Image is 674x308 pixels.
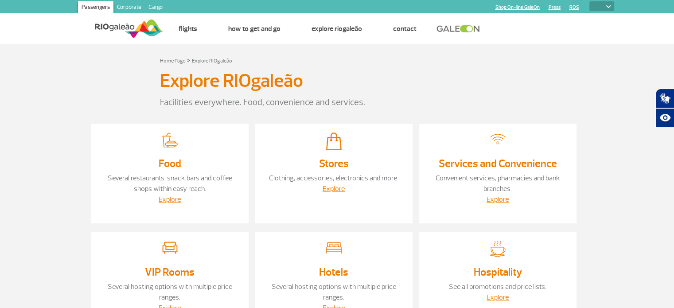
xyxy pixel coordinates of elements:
[78,1,113,15] a: Passengers
[145,265,195,279] a: VIP Rooms
[487,195,509,204] a: Explore
[159,157,181,170] a: Food
[160,96,514,109] p: Facilities everywhere. Food, convenience and services.
[160,70,303,92] h3: Explore RIOgaleão
[179,24,197,33] a: Flights
[655,108,674,128] button: Abrir recursos assistivos.
[323,184,345,193] a: Explore
[312,24,362,33] a: Explore RIOgaleão
[393,24,417,33] a: Contact
[269,174,398,183] a: Clothing, accessories, electronics and more.
[549,4,561,10] a: Press
[187,55,190,65] a: >
[319,157,349,170] a: Stores
[228,24,281,33] a: How to get and go
[436,174,560,193] a: Convenient services, pharmacies and bank branches.
[449,282,546,291] a: See all promotions and price lists.
[192,58,232,64] a: Explore RIOgaleão
[474,265,522,279] a: Hospitality
[655,89,674,108] button: Abrir tradutor de língua de sinais.
[113,1,145,15] a: Corporate
[272,282,396,302] a: Several hosting options with multiple price ranges.
[569,4,579,10] a: RQS
[108,282,232,302] a: Several hosting options with multiple price ranges.
[159,195,181,204] a: Explore
[319,265,348,279] a: Hotels
[145,1,166,15] a: Cargo
[655,89,674,128] div: Plugin de acessibilidade da Hand Talk.
[160,58,185,64] a: Home Page
[108,174,232,193] a: Several restaurants, snack bars and coffee shops within easy reach.
[439,157,557,170] a: Services and Convenience
[495,4,540,10] a: Shop On-line GaleOn
[487,293,509,302] a: Explore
